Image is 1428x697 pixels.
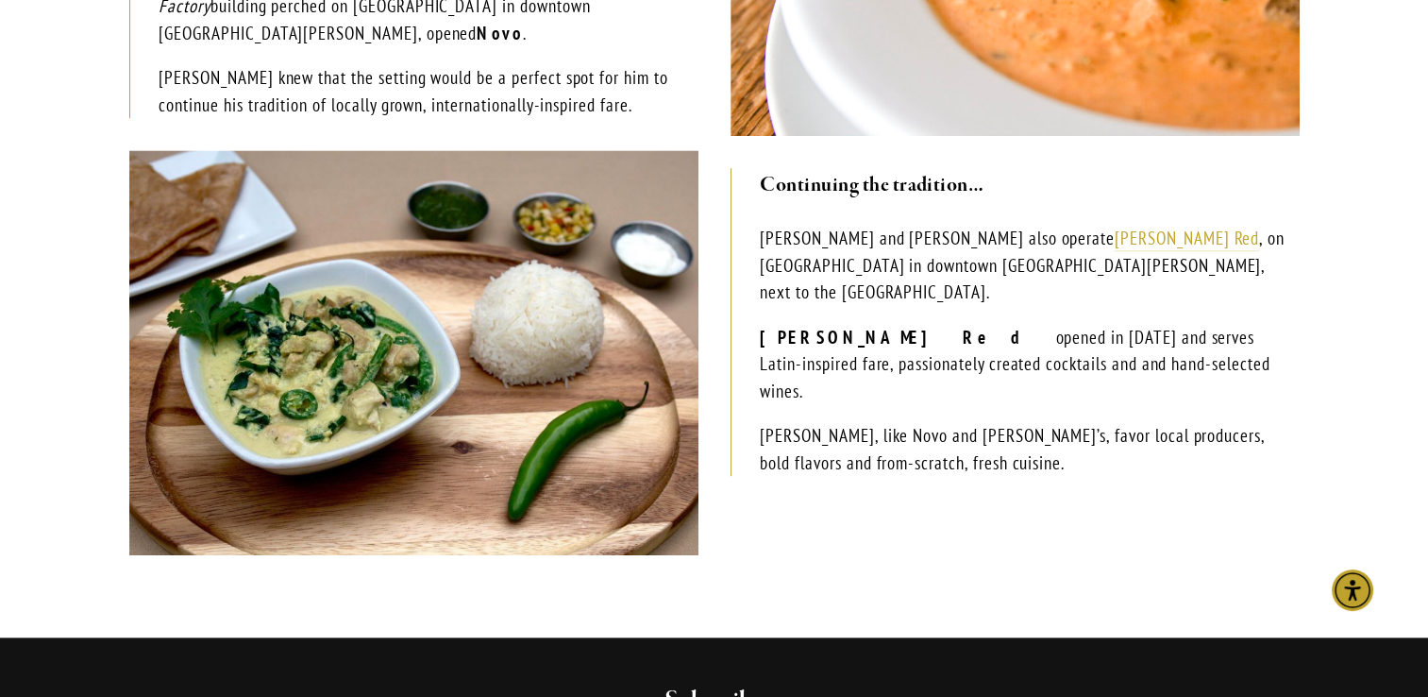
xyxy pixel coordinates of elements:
p: [PERSON_NAME] and [PERSON_NAME] also operate , on [GEOGRAPHIC_DATA] in downtown [GEOGRAPHIC_DATA]... [760,225,1299,306]
img: Thai Green Chicken Curry [129,150,698,555]
strong: Continuing the tradition… [760,172,983,198]
p: [PERSON_NAME], like Novo and [PERSON_NAME]’s, favor local producers, bold flavors and from-scratc... [760,422,1299,476]
strong: [PERSON_NAME] Red [760,326,1055,348]
p: [PERSON_NAME] knew that the setting would be a perfect spot for him to continue his tradition of ... [159,64,697,118]
p: opened in [DATE] and serves Latin-inspired fare, passionately created cocktails and and hand-sele... [760,324,1299,405]
a: [PERSON_NAME] Red [1115,227,1259,251]
strong: Novo [477,22,523,44]
div: Accessibility Menu [1332,569,1373,611]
